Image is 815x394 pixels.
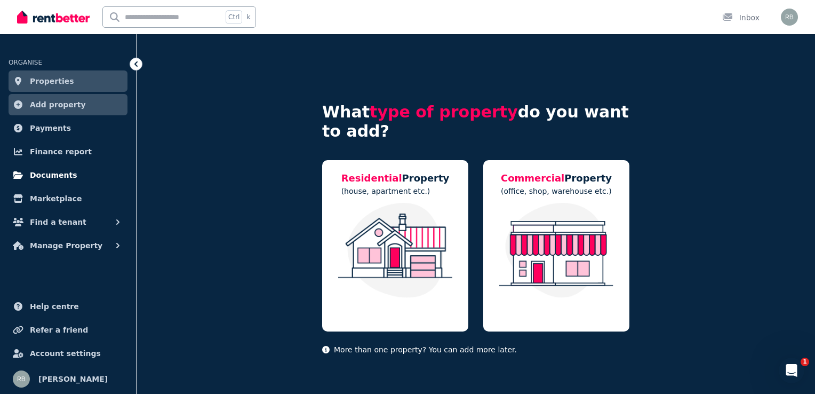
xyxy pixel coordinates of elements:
[30,145,92,158] span: Finance report
[30,98,86,111] span: Add property
[9,319,127,341] a: Refer a friend
[781,9,798,26] img: Raj Bala
[30,239,102,252] span: Manage Property
[370,103,518,121] span: type of property
[341,171,450,186] h5: Property
[9,211,127,233] button: Find a tenant
[9,94,127,115] a: Add property
[9,70,127,92] a: Properties
[801,358,809,366] span: 1
[333,203,458,298] img: Residential Property
[9,117,127,139] a: Payments
[501,186,612,196] p: (office, shop, warehouse etc.)
[9,188,127,209] a: Marketplace
[30,300,79,313] span: Help centre
[494,203,619,298] img: Commercial Property
[322,344,629,355] p: More than one property? You can add more later.
[9,235,127,256] button: Manage Property
[501,172,564,184] span: Commercial
[30,347,101,360] span: Account settings
[779,358,804,383] iframe: Intercom live chat
[30,75,74,88] span: Properties
[341,186,450,196] p: (house, apartment etc.)
[246,13,250,21] span: k
[38,373,108,385] span: [PERSON_NAME]
[9,59,42,66] span: ORGANISE
[226,10,242,24] span: Ctrl
[501,171,612,186] h5: Property
[9,164,127,186] a: Documents
[322,103,629,141] h4: What do you want to add?
[17,9,90,25] img: RentBetter
[30,122,71,135] span: Payments
[9,296,127,317] a: Help centre
[30,169,77,182] span: Documents
[13,371,30,388] img: Raj Bala
[9,343,127,364] a: Account settings
[722,12,760,23] div: Inbox
[30,192,82,205] span: Marketplace
[341,172,402,184] span: Residential
[30,216,86,228] span: Find a tenant
[30,324,88,336] span: Refer a friend
[9,141,127,162] a: Finance report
